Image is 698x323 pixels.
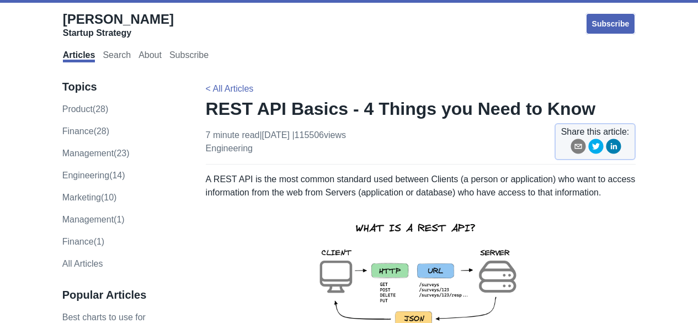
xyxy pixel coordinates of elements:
span: Share this article: [561,125,630,139]
a: Subscribe [585,13,636,35]
span: | 115506 views [292,130,346,140]
a: Search [103,50,131,62]
button: linkedin [606,139,621,158]
button: email [571,139,586,158]
a: marketing(10) [62,193,117,202]
a: All Articles [62,259,103,268]
a: management(23) [62,149,130,158]
a: Subscribe [169,50,209,62]
a: About [138,50,162,62]
p: 7 minute read | [DATE] [206,129,346,155]
a: finance(28) [62,126,109,136]
p: A REST API is the most common standard used between Clients (a person or application) who want to... [206,173,636,199]
button: twitter [588,139,604,158]
a: product(28) [62,104,109,114]
h3: Popular Articles [62,288,183,302]
a: engineering(14) [62,171,125,180]
a: Finance(1) [62,237,104,246]
h1: REST API Basics - 4 Things you Need to Know [206,98,636,120]
a: [PERSON_NAME]Startup Strategy [63,11,174,39]
a: engineering [206,144,253,153]
div: Startup Strategy [63,28,174,39]
h3: Topics [62,80,183,94]
a: Management(1) [62,215,125,224]
a: Articles [63,50,95,62]
span: [PERSON_NAME] [63,12,174,27]
a: < All Articles [206,84,254,93]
